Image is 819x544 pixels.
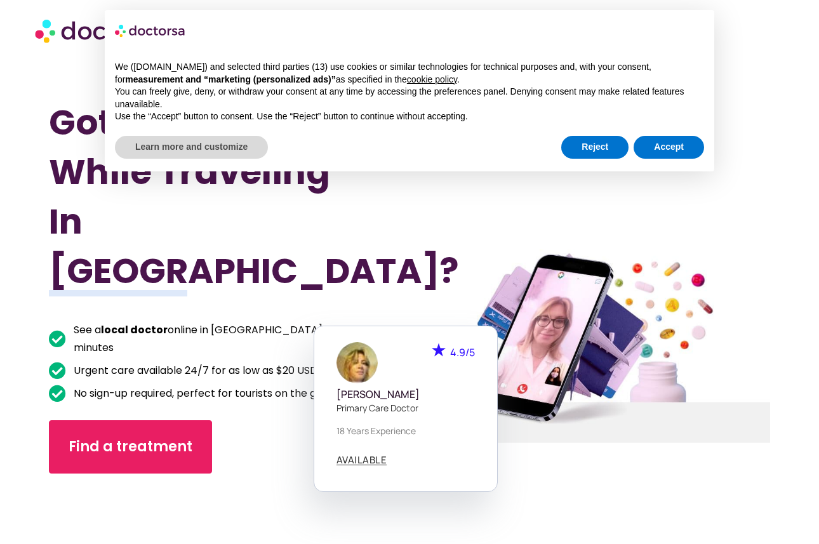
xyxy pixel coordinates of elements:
[336,424,475,437] p: 18 years experience
[125,74,335,84] strong: measurement and “marketing (personalized ads)”
[101,322,168,337] b: local doctor
[70,385,323,402] span: No sign-up required, perfect for tourists on the go
[450,345,475,359] span: 4.9/5
[336,388,475,401] h5: [PERSON_NAME]
[49,98,355,296] h1: Got Sick While Traveling In [GEOGRAPHIC_DATA]?
[70,362,317,380] span: Urgent care available 24/7 for as low as $20 USD
[115,110,704,123] p: Use the “Accept” button to consent. Use the “Reject” button to continue without accepting.
[336,401,475,415] p: Primary care doctor
[336,455,387,465] a: AVAILABLE
[115,136,268,159] button: Learn more and customize
[69,437,192,457] span: Find a treatment
[634,136,704,159] button: Accept
[561,136,629,159] button: Reject
[407,74,457,84] a: cookie policy
[115,86,704,110] p: You can freely give, deny, or withdraw your consent at any time by accessing the preferences pane...
[70,321,356,357] span: See a online in [GEOGRAPHIC_DATA] in minutes
[115,61,704,86] p: We ([DOMAIN_NAME]) and selected third parties (13) use cookies or similar technologies for techni...
[49,420,212,474] a: Find a treatment
[115,20,186,41] img: logo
